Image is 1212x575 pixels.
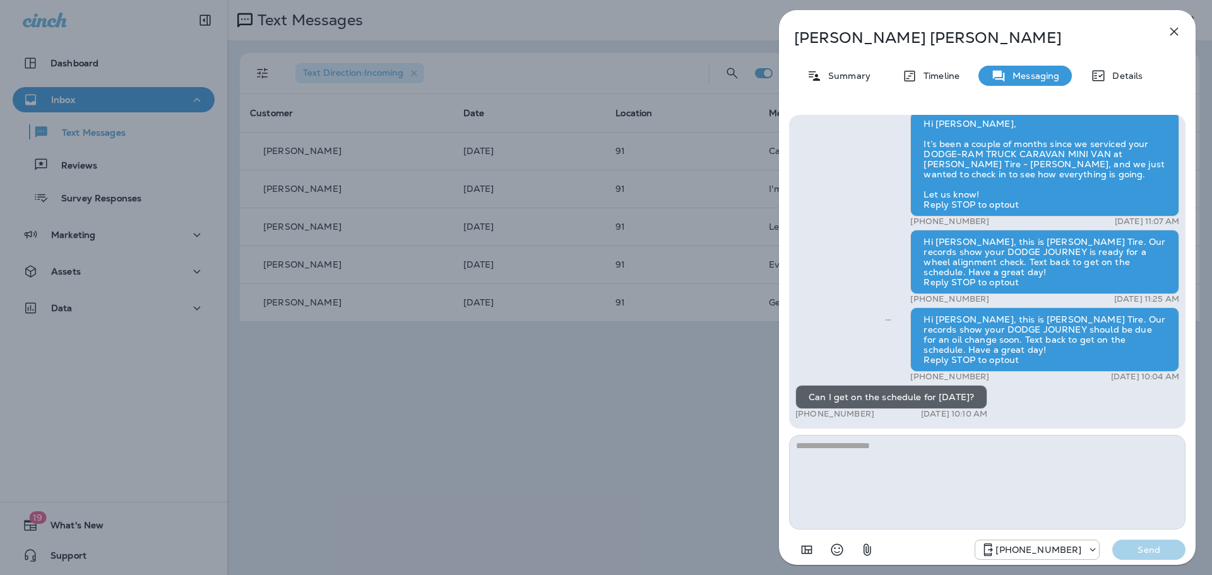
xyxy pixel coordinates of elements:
p: [PHONE_NUMBER] [910,216,989,227]
div: Hi [PERSON_NAME], It’s been a couple of months since we serviced your DODGE-RAM TRUCK CARAVAN MIN... [910,112,1179,216]
button: Add in a premade template [794,537,819,562]
p: [PHONE_NUMBER] [910,294,989,304]
p: [DATE] 11:25 AM [1114,294,1179,304]
div: Hi [PERSON_NAME], this is [PERSON_NAME] Tire. Our records show your DODGE JOURNEY should be due f... [910,307,1179,372]
p: [PERSON_NAME] [PERSON_NAME] [794,29,1139,47]
p: Timeline [917,71,959,81]
p: [DATE] 11:07 AM [1115,216,1179,227]
p: Summary [822,71,870,81]
p: [DATE] 10:04 AM [1111,372,1179,382]
button: Select an emoji [824,537,850,562]
div: Hi [PERSON_NAME], this is [PERSON_NAME] Tire. Our records show your DODGE JOURNEY is ready for a ... [910,230,1179,294]
div: +1 (330) 521-2826 [975,542,1099,557]
p: [PHONE_NUMBER] [995,545,1081,555]
p: [DATE] 10:10 AM [921,409,987,419]
p: [PHONE_NUMBER] [910,372,989,382]
div: Can I get on the schedule for [DATE]? [795,385,987,409]
span: Sent [885,313,891,324]
p: Messaging [1006,71,1059,81]
p: [PHONE_NUMBER] [795,409,874,419]
p: Details [1106,71,1143,81]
